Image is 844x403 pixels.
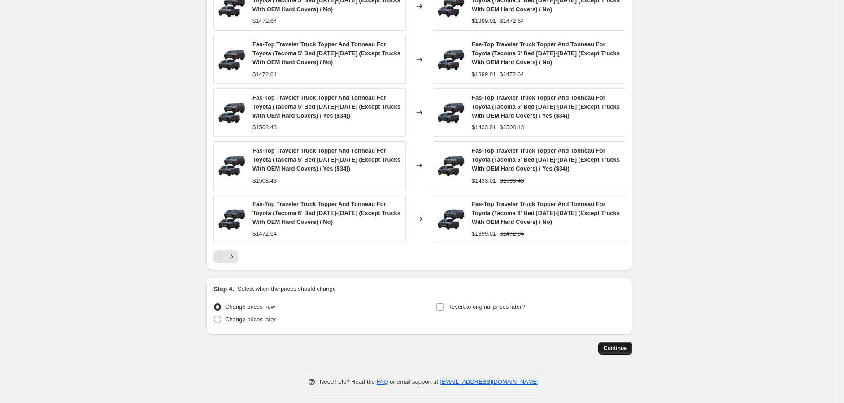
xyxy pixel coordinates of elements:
img: Fas-Top-Traveler-Truck-Topper-And-Tonneau-Cover_80x.jpg [438,206,465,232]
span: or email support at [388,378,440,385]
strike: $1508.43 [500,123,524,132]
span: Revert to original prices later? [448,303,525,310]
img: Fas-Top-Traveler-Truck-Topper-And-Tonneau-Cover_80x.jpg [218,46,245,73]
p: Select when the prices should change [238,285,336,293]
div: $1472.64 [252,70,277,79]
div: $1433.01 [472,123,496,132]
div: $1433.01 [472,176,496,185]
nav: Pagination [213,250,238,263]
strike: $1472.64 [500,229,524,238]
span: Continue [604,345,627,352]
strike: $1508.43 [500,176,524,185]
button: Continue [598,342,632,355]
span: Fas-Top Traveler Truck Topper And Tonneau For Toyota (Tacoma 5' Bed [DATE]-[DATE] (Except Trucks ... [472,94,620,119]
span: Fas-Top Traveler Truck Topper And Tonneau For Toyota (Tacoma 5' Bed [DATE]-[DATE] (Except Trucks ... [252,41,400,66]
div: $1472.64 [252,17,277,26]
span: Fas-Top Traveler Truck Topper And Tonneau For Toyota (Tacoma 5' Bed [DATE]-[DATE] (Except Trucks ... [472,147,620,172]
span: Fas-Top Traveler Truck Topper And Tonneau For Toyota (Tacoma 6' Bed [DATE]-[DATE] (Except Trucks ... [252,201,400,225]
strike: $1472.64 [500,17,524,26]
img: Fas-Top-Traveler-Truck-Topper-And-Tonneau-Cover_80x.jpg [438,152,465,179]
div: $1399.01 [472,229,496,238]
img: Fas-Top-Traveler-Truck-Topper-And-Tonneau-Cover_80x.jpg [438,99,465,126]
span: Fas-Top Traveler Truck Topper And Tonneau For Toyota (Tacoma 5' Bed [DATE]-[DATE] (Except Trucks ... [472,41,620,66]
span: Fas-Top Traveler Truck Topper And Tonneau For Toyota (Tacoma 6' Bed [DATE]-[DATE] (Except Trucks ... [472,201,620,225]
img: Fas-Top-Traveler-Truck-Topper-And-Tonneau-Cover_80x.jpg [218,99,245,126]
div: $1508.43 [252,176,277,185]
img: Fas-Top-Traveler-Truck-Topper-And-Tonneau-Cover_80x.jpg [218,206,245,232]
span: Fas-Top Traveler Truck Topper And Tonneau For Toyota (Tacoma 5' Bed [DATE]-[DATE] (Except Trucks ... [252,147,400,172]
h2: Step 4. [213,285,234,293]
img: Fas-Top-Traveler-Truck-Topper-And-Tonneau-Cover_80x.jpg [218,152,245,179]
strike: $1472.64 [500,70,524,79]
img: Fas-Top-Traveler-Truck-Topper-And-Tonneau-Cover_80x.jpg [438,46,465,73]
div: $1399.01 [472,17,496,26]
span: Need help? Read the [320,378,377,385]
span: Fas-Top Traveler Truck Topper And Tonneau For Toyota (Tacoma 5' Bed [DATE]-[DATE] (Except Trucks ... [252,94,400,119]
div: $1472.64 [252,229,277,238]
a: [EMAIL_ADDRESS][DOMAIN_NAME] [440,378,539,385]
a: FAQ [377,378,388,385]
span: Change prices now [225,303,275,310]
button: Next [226,250,238,263]
div: $1399.01 [472,70,496,79]
div: $1508.43 [252,123,277,132]
span: Change prices later [225,316,276,323]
